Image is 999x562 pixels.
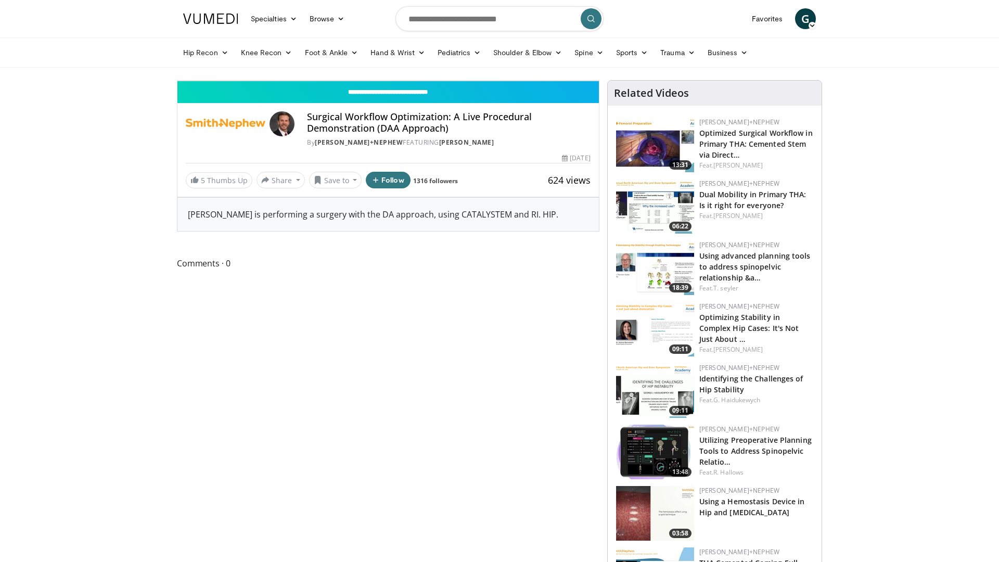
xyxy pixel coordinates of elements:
[616,363,694,418] img: df5ab57a-2095-467a-91fc-636b3abea1f8.png.150x105_q85_crop-smart_upscale.png
[548,174,591,186] span: 624 views
[701,42,754,63] a: Business
[713,468,744,477] a: R. Hallows
[654,42,701,63] a: Trauma
[616,302,694,356] img: 2cca93f5-0e0f-48d9-bc69-7394755c39ca.png.150x105_q85_crop-smart_upscale.png
[235,42,299,63] a: Knee Recon
[669,160,691,170] span: 13:31
[699,128,813,160] a: Optimized Surgical Workflow in Primary THA: Cemented Stem via Direct…
[795,8,816,29] a: G
[699,284,813,293] div: Feat.
[699,189,806,210] a: Dual Mobility in Primary THA: Is it right for everyone?
[186,111,265,136] img: Smith+Nephew
[610,42,655,63] a: Sports
[669,467,691,477] span: 13:48
[431,42,487,63] a: Pediatrics
[713,284,738,292] a: T. seyler
[307,111,590,134] h4: Surgical Workflow Optimization: A Live Procedural Demonstration (DAA Approach)
[699,211,813,221] div: Feat.
[669,344,691,354] span: 09:11
[699,363,779,372] a: [PERSON_NAME]+Nephew
[699,345,813,354] div: Feat.
[270,111,294,136] img: Avatar
[699,302,779,311] a: [PERSON_NAME]+Nephew
[699,468,813,477] div: Feat.
[713,161,763,170] a: [PERSON_NAME]
[616,486,694,541] img: 2b75991a-5091-4b50-a4d4-22c94cd9efa0.150x105_q85_crop-smart_upscale.jpg
[699,395,813,405] div: Feat.
[616,425,694,479] img: 9160c634-2d56-4858-af5b-dba3c2d81ed2.150x105_q85_crop-smart_upscale.jpg
[439,138,494,147] a: [PERSON_NAME]
[309,172,362,188] button: Save to
[699,118,779,126] a: [PERSON_NAME]+Nephew
[699,547,779,556] a: [PERSON_NAME]+Nephew
[699,251,811,283] a: Using advanced planning tools to address spinopelvic relationship &a…
[616,179,694,234] a: 06:22
[364,42,431,63] a: Hand & Wrist
[669,283,691,292] span: 18:39
[713,395,760,404] a: G. Haidukewych
[669,406,691,415] span: 09:11
[303,8,351,29] a: Browse
[177,42,235,63] a: Hip Recon
[299,42,365,63] a: Foot & Ankle
[177,257,599,270] span: Comments 0
[699,374,803,394] a: Identifying the Challenges of Hip Stability
[699,161,813,170] div: Feat.
[616,179,694,234] img: ca45bebe-5fc4-4b9b-9513-8f91197adb19.150x105_q85_crop-smart_upscale.jpg
[746,8,789,29] a: Favorites
[366,172,411,188] button: Follow
[177,198,599,231] div: [PERSON_NAME] is performing a surgery with the DA approach, using CATALYSTEM and RI. HIP.
[307,138,590,147] div: By FEATURING
[315,138,403,147] a: [PERSON_NAME]+Nephew
[616,240,694,295] a: 18:39
[616,425,694,479] a: 13:48
[699,179,779,188] a: [PERSON_NAME]+Nephew
[713,345,763,354] a: [PERSON_NAME]
[568,42,609,63] a: Spine
[699,435,812,467] a: Utilizing Preoperative Planning Tools to Address Spinopelvic Relatio…
[616,118,694,172] a: 13:31
[616,118,694,172] img: 0fcfa1b5-074a-41e4-bf3d-4df9b2562a6c.150x105_q85_crop-smart_upscale.jpg
[713,211,763,220] a: [PERSON_NAME]
[699,312,799,344] a: Optimizing Stability in Complex Hip Cases: It's Not Just About …
[183,14,238,24] img: VuMedi Logo
[699,496,805,517] a: Using a Hemostasis Device in Hip and [MEDICAL_DATA]
[699,486,779,495] a: [PERSON_NAME]+Nephew
[669,222,691,231] span: 06:22
[616,240,694,295] img: 781415e3-4312-4b44-b91f-90f5dce49941.150x105_q85_crop-smart_upscale.jpg
[616,486,694,541] a: 03:58
[614,87,689,99] h4: Related Videos
[395,6,604,31] input: Search topics, interventions
[413,176,458,185] a: 1316 followers
[245,8,303,29] a: Specialties
[257,172,305,188] button: Share
[562,154,590,163] div: [DATE]
[186,172,252,188] a: 5 Thumbs Up
[699,425,779,433] a: [PERSON_NAME]+Nephew
[699,240,779,249] a: [PERSON_NAME]+Nephew
[616,302,694,356] a: 09:11
[201,175,205,185] span: 5
[487,42,568,63] a: Shoulder & Elbow
[669,529,691,538] span: 03:58
[616,363,694,418] a: 09:11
